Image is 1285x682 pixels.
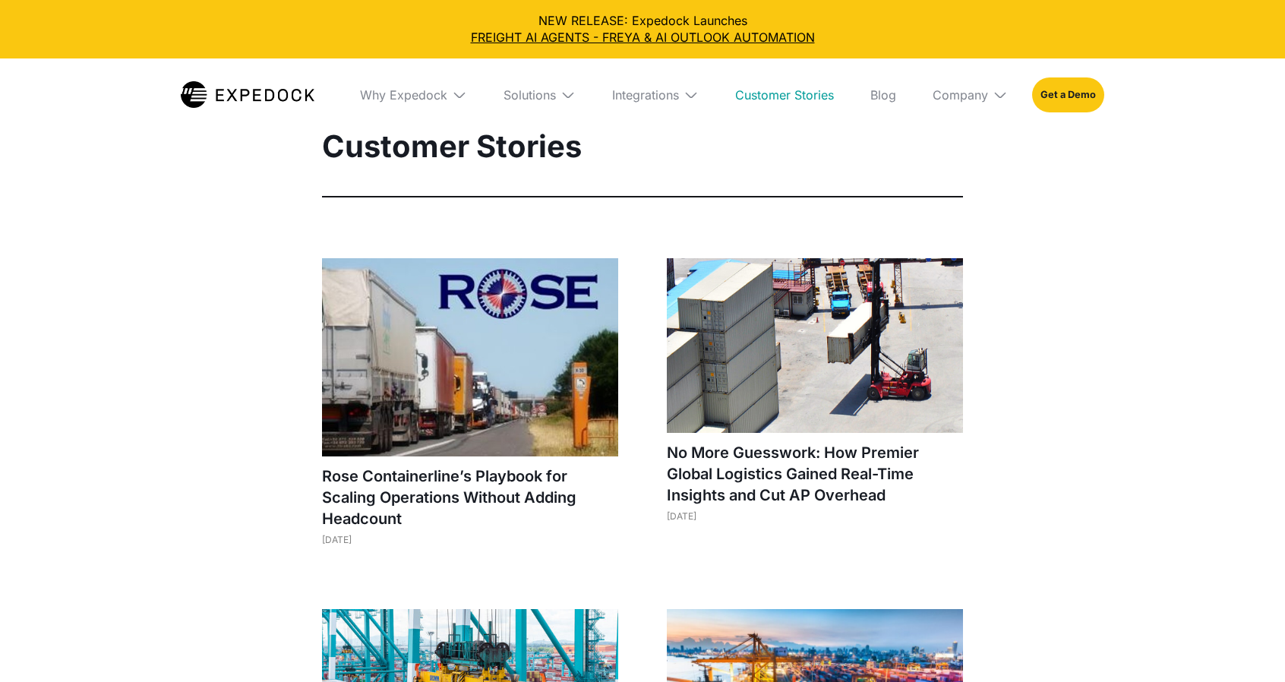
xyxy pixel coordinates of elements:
a: No More Guesswork: How Premier Global Logistics Gained Real-Time Insights and Cut AP Overhead[DATE] [667,258,963,537]
a: Get a Demo [1032,77,1104,112]
div: Integrations [612,87,679,103]
h1: Rose Containerline’s Playbook for Scaling Operations Without Adding Headcount [322,466,618,529]
div: Solutions [491,58,588,131]
a: Customer Stories [723,58,846,131]
h1: Customer Stories [322,128,963,166]
div: Why Expedock [360,87,447,103]
div: [DATE] [322,534,618,545]
div: Solutions [504,87,556,103]
h1: No More Guesswork: How Premier Global Logistics Gained Real-Time Insights and Cut AP Overhead [667,442,963,506]
div: Company [920,58,1020,131]
div: NEW RELEASE: Expedock Launches [12,12,1273,46]
a: Blog [858,58,908,131]
a: Rose Containerline’s Playbook for Scaling Operations Without Adding Headcount[DATE] [322,258,618,560]
div: Company [933,87,988,103]
div: [DATE] [667,510,963,522]
div: Integrations [600,58,711,131]
a: FREIGHT AI AGENTS - FREYA & AI OUTLOOK AUTOMATION [12,29,1273,46]
div: Why Expedock [348,58,479,131]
